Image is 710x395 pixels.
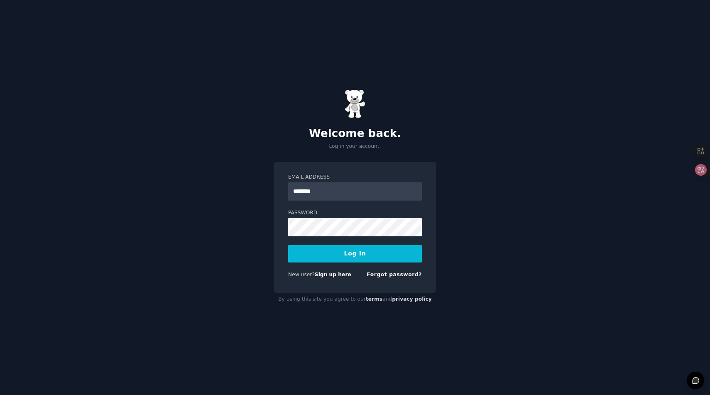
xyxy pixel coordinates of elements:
[274,143,436,150] p: Log in your account.
[288,174,422,181] label: Email Address
[367,272,422,277] a: Forgot password?
[274,293,436,306] div: By using this site you agree to our and
[288,209,422,217] label: Password
[274,127,436,140] h2: Welcome back.
[345,89,365,118] img: Gummy Bear
[288,272,315,277] span: New user?
[315,272,351,277] a: Sign up here
[288,245,422,263] button: Log In
[392,296,432,302] a: privacy policy
[366,296,382,302] a: terms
